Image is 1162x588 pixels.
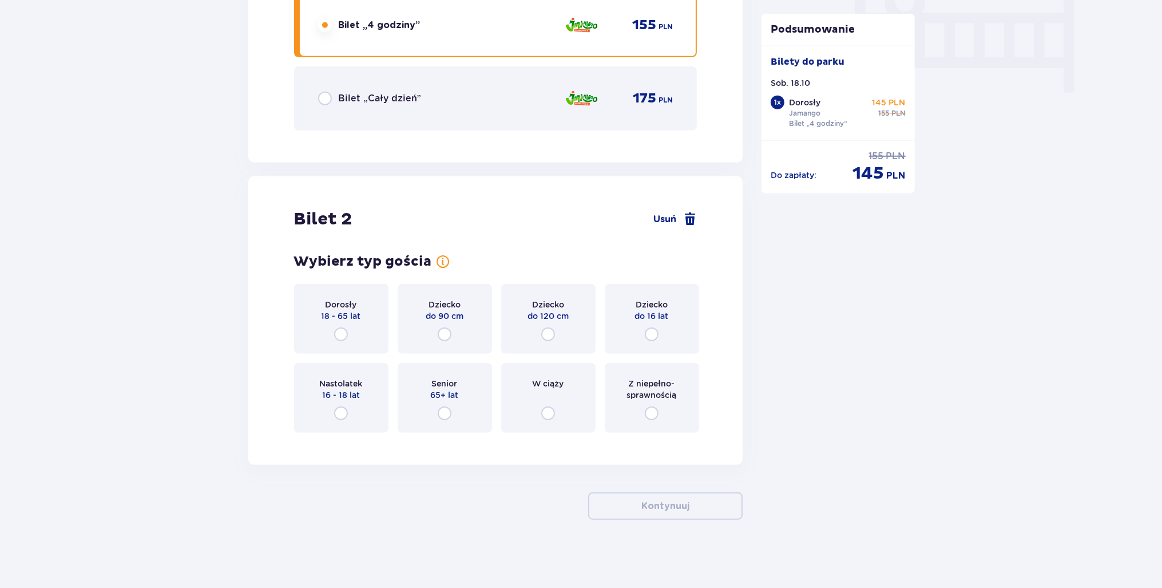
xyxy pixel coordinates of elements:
[528,310,569,322] span: do 120 cm
[339,92,421,105] span: Bilet „Cały dzień”
[771,56,844,68] p: Bilety do parku
[326,299,357,310] span: Dorosły
[879,108,890,119] span: 155
[320,378,363,389] span: Nastolatek
[887,169,906,182] span: PLN
[886,150,906,163] span: PLN
[789,97,820,108] p: Dorosły
[339,19,421,31] span: Bilet „4 godziny”
[873,97,906,108] p: 145 PLN
[869,150,884,163] span: 155
[615,378,689,401] span: Z niepełno­sprawnością
[789,119,847,129] p: Bilet „4 godziny”
[588,492,743,520] button: Kontynuuj
[636,299,668,310] span: Dziecko
[533,378,564,389] span: W ciąży
[771,169,816,181] p: Do zapłaty :
[632,17,656,34] span: 155
[432,378,458,389] span: Senior
[565,13,598,37] img: Jamango
[659,95,673,105] span: PLN
[771,77,810,89] p: Sob. 18.10
[431,389,459,401] span: 65+ lat
[426,310,463,322] span: do 90 cm
[635,310,669,322] span: do 16 lat
[429,299,461,310] span: Dziecko
[294,253,432,270] h3: Wybierz typ gościa
[565,86,598,111] img: Jamango
[853,163,885,184] span: 145
[659,22,673,32] span: PLN
[294,208,352,230] h2: Bilet 2
[789,108,820,119] p: Jamango
[532,299,564,310] span: Dziecko
[762,23,915,37] p: Podsumowanie
[322,310,361,322] span: 18 - 65 lat
[653,213,676,226] span: Usuń
[653,212,697,226] a: Usuń
[322,389,360,401] span: 16 - 18 lat
[771,96,784,109] div: 1 x
[641,500,689,512] p: Kontynuuj
[633,90,656,107] span: 175
[892,108,906,119] span: PLN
